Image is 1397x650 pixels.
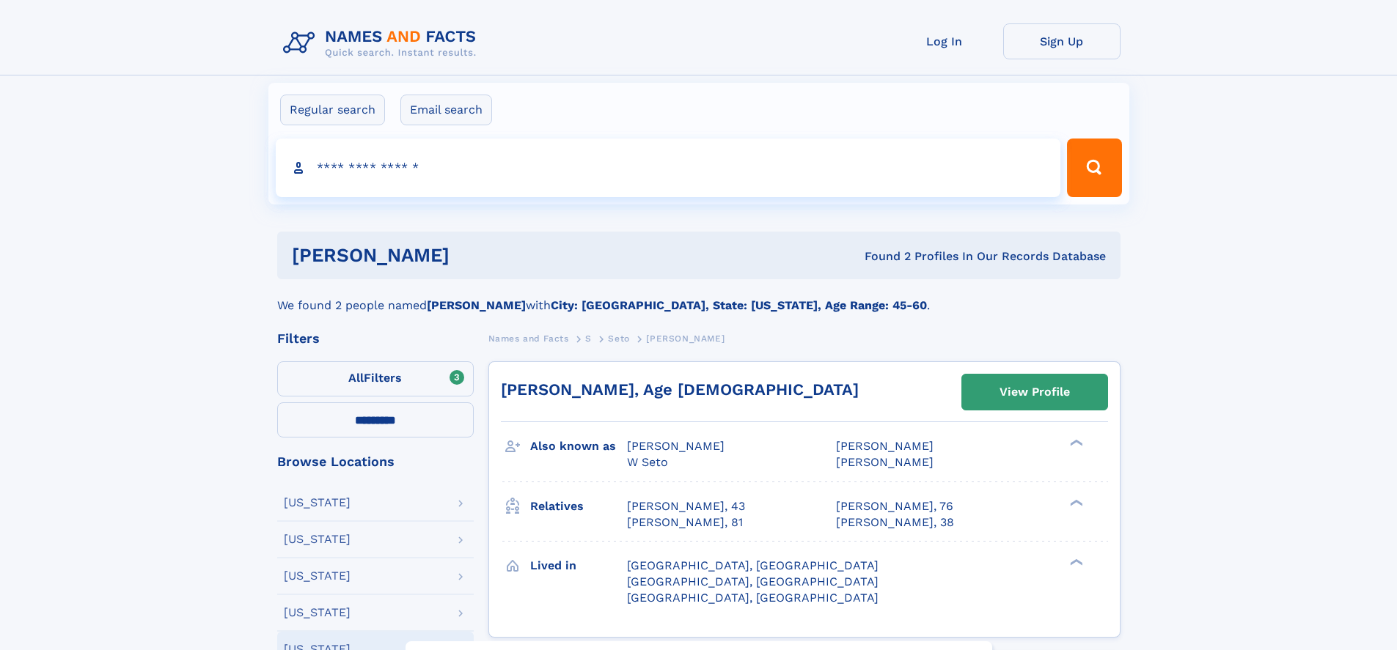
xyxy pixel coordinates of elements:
h3: Also known as [530,434,627,459]
img: Logo Names and Facts [277,23,488,63]
span: [GEOGRAPHIC_DATA], [GEOGRAPHIC_DATA] [627,558,879,572]
div: [US_STATE] [284,497,351,509]
div: ❯ [1066,498,1084,507]
a: Sign Up [1003,23,1121,59]
div: Found 2 Profiles In Our Records Database [657,248,1106,265]
button: Search Button [1067,139,1121,197]
span: S [585,333,592,344]
h3: Relatives [530,494,627,519]
span: W Seto [627,455,668,469]
a: [PERSON_NAME], 81 [627,514,743,531]
div: ❯ [1066,557,1084,566]
a: [PERSON_NAME], 43 [627,498,745,514]
div: Browse Locations [277,455,474,468]
div: We found 2 people named with . [277,279,1121,314]
span: [PERSON_NAME] [627,439,725,453]
b: [PERSON_NAME] [427,298,526,312]
div: View Profile [1000,375,1070,409]
span: Seto [608,333,629,344]
span: [PERSON_NAME] [836,455,934,469]
label: Email search [400,95,492,125]
a: [PERSON_NAME], 76 [836,498,953,514]
a: [PERSON_NAME], 38 [836,514,954,531]
a: Names and Facts [488,329,569,347]
a: Seto [608,329,629,347]
div: [US_STATE] [284,607,351,618]
span: [GEOGRAPHIC_DATA], [GEOGRAPHIC_DATA] [627,575,879,588]
span: [PERSON_NAME] [646,333,725,344]
span: [GEOGRAPHIC_DATA], [GEOGRAPHIC_DATA] [627,591,879,605]
a: S [585,329,592,347]
a: [PERSON_NAME], Age [DEMOGRAPHIC_DATA] [501,380,859,399]
b: City: [GEOGRAPHIC_DATA], State: [US_STATE], Age Range: 45-60 [551,298,927,312]
div: Filters [277,332,474,345]
input: search input [276,139,1061,197]
label: Regular search [280,95,385,125]
a: Log In [886,23,1003,59]
a: View Profile [962,374,1107,410]
h3: Lived in [530,553,627,578]
h1: [PERSON_NAME] [292,246,657,265]
div: [US_STATE] [284,570,351,582]
span: [PERSON_NAME] [836,439,934,453]
div: ❯ [1066,438,1084,448]
label: Filters [277,361,474,396]
span: All [348,371,364,385]
div: [US_STATE] [284,533,351,545]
